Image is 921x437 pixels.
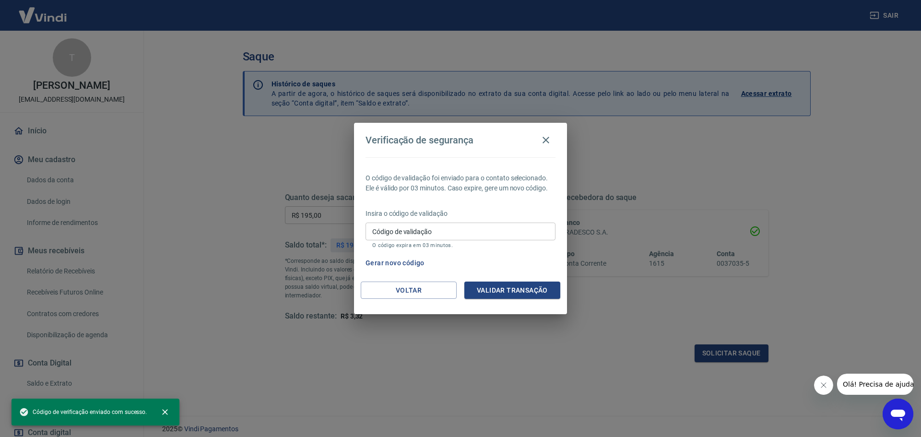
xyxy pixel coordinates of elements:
[464,282,560,299] button: Validar transação
[361,282,457,299] button: Voltar
[883,399,913,429] iframe: Botão para abrir a janela de mensagens
[154,402,176,423] button: close
[366,173,555,193] p: O código de validação foi enviado para o contato selecionado. Ele é válido por 03 minutos. Caso e...
[362,254,428,272] button: Gerar novo código
[837,374,913,395] iframe: Mensagem da empresa
[6,7,81,14] span: Olá! Precisa de ajuda?
[366,134,473,146] h4: Verificação de segurança
[366,209,555,219] p: Insira o código de validação
[814,376,833,395] iframe: Fechar mensagem
[19,407,147,417] span: Código de verificação enviado com sucesso.
[372,242,549,248] p: O código expira em 03 minutos.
